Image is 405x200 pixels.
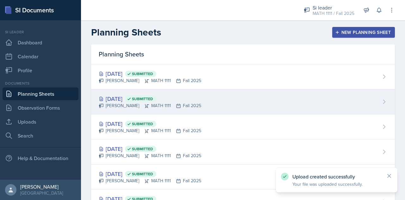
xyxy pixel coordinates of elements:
[3,50,78,63] a: Calendar
[99,77,201,84] div: [PERSON_NAME] MATH 1111 Fall 2025
[91,64,395,89] a: [DATE] Submitted [PERSON_NAME]MATH 1111Fall 2025
[99,177,201,184] div: [PERSON_NAME] MATH 1111 Fall 2025
[3,64,78,77] a: Profile
[132,121,153,126] span: Submitted
[332,27,395,38] button: New Planning Sheet
[3,115,78,128] a: Uploads
[313,4,354,11] div: Si leader
[313,10,354,17] div: MATH 1111 / Fall 2025
[3,152,78,165] div: Help & Documentation
[99,170,201,178] div: [DATE]
[336,30,391,35] div: New Planning Sheet
[3,87,78,100] a: Planning Sheets
[132,146,153,152] span: Submitted
[99,94,201,103] div: [DATE]
[3,129,78,142] a: Search
[91,139,395,165] a: [DATE] Submitted [PERSON_NAME]MATH 1111Fall 2025
[91,165,395,190] a: [DATE] Submitted [PERSON_NAME]MATH 1111Fall 2025
[99,145,201,153] div: [DATE]
[292,181,381,187] p: Your file was uploaded successfully.
[91,27,161,38] h2: Planning Sheets
[3,36,78,49] a: Dashboard
[3,81,78,86] div: Documents
[99,69,201,78] div: [DATE]
[99,119,201,128] div: [DATE]
[20,190,63,196] div: [GEOGRAPHIC_DATA]
[132,71,153,76] span: Submitted
[3,101,78,114] a: Observation Forms
[20,184,63,190] div: [PERSON_NAME]
[91,44,395,64] div: Planning Sheets
[99,127,201,134] div: [PERSON_NAME] MATH 1111 Fall 2025
[132,171,153,177] span: Submitted
[91,114,395,139] a: [DATE] Submitted [PERSON_NAME]MATH 1111Fall 2025
[3,29,78,35] div: Si leader
[132,96,153,101] span: Submitted
[99,152,201,159] div: [PERSON_NAME] MATH 1111 Fall 2025
[91,89,395,114] a: [DATE] Submitted [PERSON_NAME]MATH 1111Fall 2025
[99,102,201,109] div: [PERSON_NAME] MATH 1111 Fall 2025
[292,173,381,180] p: Upload created successfully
